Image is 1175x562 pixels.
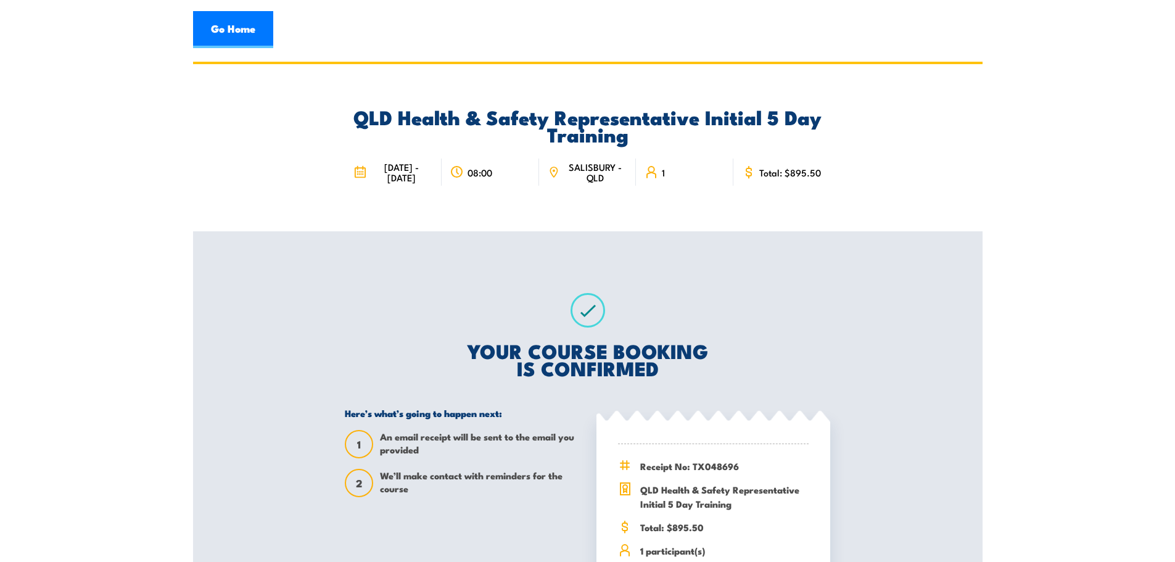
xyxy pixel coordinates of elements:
span: 1 [662,167,665,178]
span: [DATE] - [DATE] [370,162,433,183]
span: 2 [346,477,372,490]
h2: QLD Health & Safety Representative Initial 5 Day Training [345,108,830,143]
span: 08:00 [468,167,492,178]
span: Total: $895.50 [759,167,821,178]
a: Go Home [193,11,273,48]
span: 1 [346,438,372,451]
span: 1 participant(s) [640,543,809,558]
h2: YOUR COURSE BOOKING IS CONFIRMED [345,342,830,376]
h5: Here’s what’s going to happen next: [345,407,579,419]
span: SALISBURY - QLD [563,162,627,183]
span: We’ll make contact with reminders for the course [380,469,579,497]
span: QLD Health & Safety Representative Initial 5 Day Training [640,482,809,511]
span: An email receipt will be sent to the email you provided [380,430,579,458]
span: Total: $895.50 [640,520,809,534]
span: Receipt No: TX048696 [640,459,809,473]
